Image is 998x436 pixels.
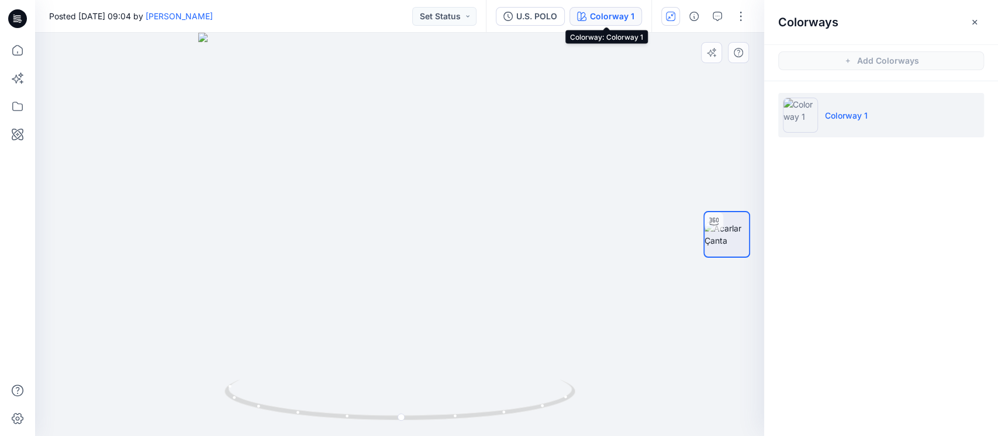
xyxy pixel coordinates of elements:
button: U.S. POLO [496,7,565,26]
h2: Colorways [778,15,838,29]
div: U.S. POLO [516,10,557,23]
p: Colorway 1 [825,109,868,122]
a: [PERSON_NAME] [146,11,213,21]
button: Colorway 1 [569,7,642,26]
button: Details [685,7,703,26]
img: Colorway 1 [783,98,818,133]
span: Posted [DATE] 09:04 by [49,10,213,22]
img: Acarlar Çanta [705,222,749,247]
div: Colorway 1 [590,10,634,23]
